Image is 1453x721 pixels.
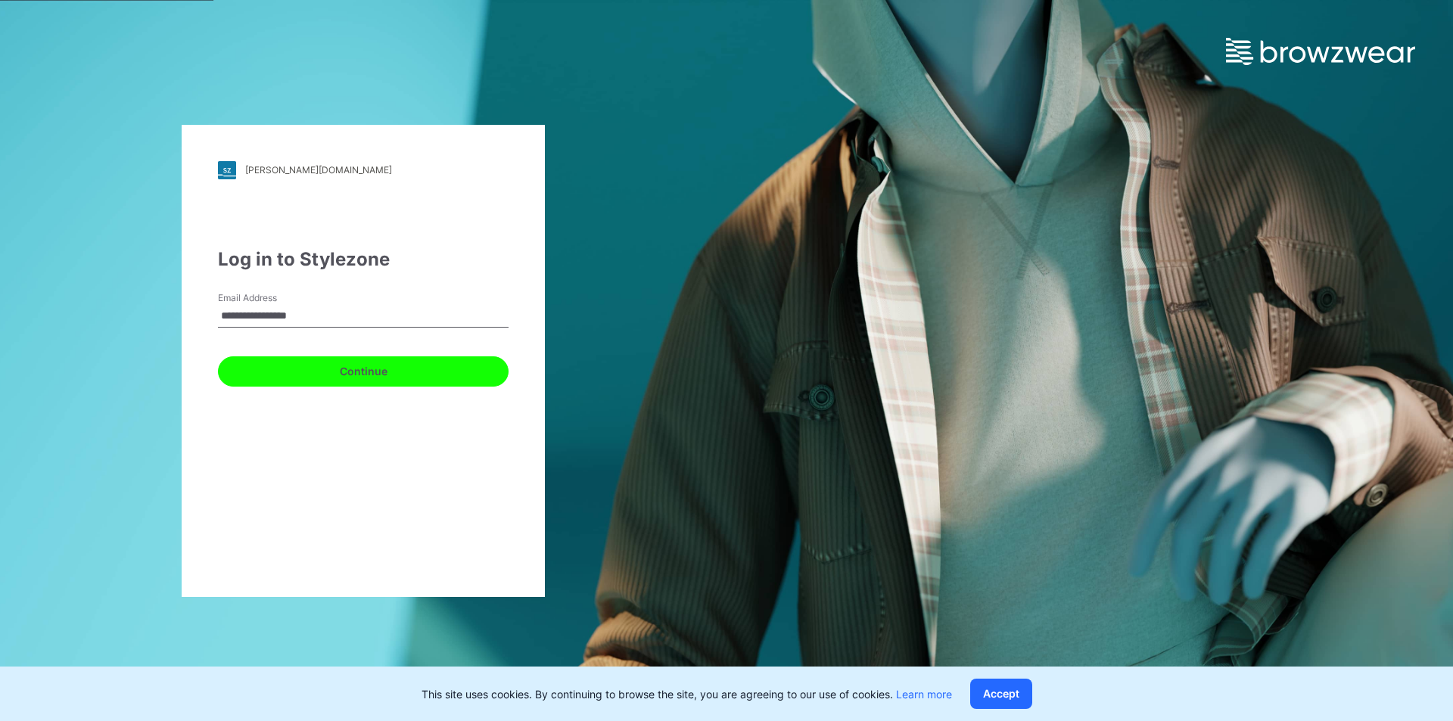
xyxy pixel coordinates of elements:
[1226,38,1415,65] img: browzwear-logo.e42bd6dac1945053ebaf764b6aa21510.svg
[218,161,236,179] img: stylezone-logo.562084cfcfab977791bfbf7441f1a819.svg
[422,686,952,702] p: This site uses cookies. By continuing to browse the site, you are agreeing to our use of cookies.
[896,688,952,701] a: Learn more
[970,679,1032,709] button: Accept
[218,356,509,387] button: Continue
[218,246,509,273] div: Log in to Stylezone
[245,164,392,176] div: [PERSON_NAME][DOMAIN_NAME]
[218,291,324,305] label: Email Address
[218,161,509,179] a: [PERSON_NAME][DOMAIN_NAME]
